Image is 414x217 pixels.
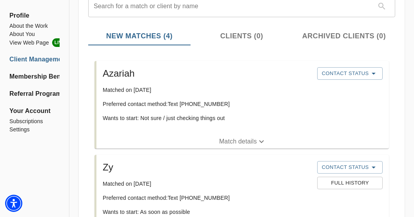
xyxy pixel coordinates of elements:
p: Preferred contact method: Text [PHONE_NUMBER] [103,194,311,202]
a: View Web PageLIVE [9,38,60,47]
p: Preferred contact method: Text [PHONE_NUMBER] [103,100,311,108]
a: Referral Program [9,89,60,99]
button: Match details [96,135,389,149]
a: Subscriptions [9,117,60,126]
span: Contact Status [321,163,378,172]
h5: Azariah [103,67,311,80]
span: LIVE [52,38,67,47]
button: Full History [317,177,382,189]
a: About You [9,30,60,38]
div: Accessibility Menu [5,195,22,212]
a: About the Work [9,22,60,30]
h5: Zy [103,161,311,174]
span: Full History [321,179,378,188]
span: Archived Clients (0) [298,31,390,41]
p: Wants to start: As soon as possible [103,208,311,216]
span: Contact Status [321,69,378,78]
li: View Web Page [9,38,60,47]
p: Match details [219,137,257,146]
p: Matched on [DATE] [103,86,311,94]
button: Contact Status [317,161,382,174]
span: Profile [9,11,60,20]
a: Settings [9,126,60,134]
p: Matched on [DATE] [103,180,311,188]
span: Clients (0) [195,31,288,41]
a: Client Management [9,55,60,64]
span: Your Account [9,106,60,116]
a: Membership Benefits [9,72,60,81]
span: New Matches (4) [93,31,186,41]
button: Contact Status [317,67,382,80]
p: Wants to start: Not sure / just checking things out [103,114,311,122]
